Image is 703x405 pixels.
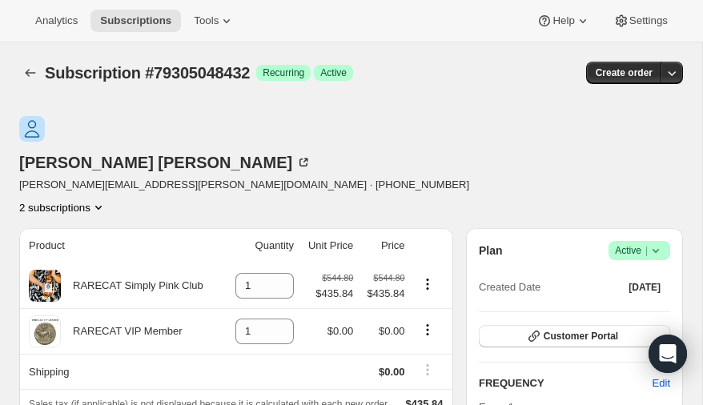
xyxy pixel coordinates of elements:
[263,66,304,79] span: Recurring
[379,366,405,378] span: $0.00
[479,243,503,259] h2: Plan
[479,325,670,347] button: Customer Portal
[604,10,677,32] button: Settings
[586,62,662,84] button: Create order
[19,62,42,84] button: Subscriptions
[19,228,225,263] th: Product
[629,281,661,294] span: [DATE]
[19,177,469,193] span: [PERSON_NAME][EMAIL_ADDRESS][PERSON_NAME][DOMAIN_NAME] · [PHONE_NUMBER]
[373,273,404,283] small: $544.80
[615,243,664,259] span: Active
[61,278,203,294] div: RARECAT Simply Pink Club
[649,335,687,373] div: Open Intercom Messenger
[29,270,61,302] img: product img
[415,275,440,293] button: Product actions
[379,325,405,337] span: $0.00
[35,14,78,27] span: Analytics
[552,14,574,27] span: Help
[619,276,670,299] button: [DATE]
[629,14,668,27] span: Settings
[194,14,219,27] span: Tools
[225,228,299,263] th: Quantity
[100,14,171,27] span: Subscriptions
[415,361,440,379] button: Shipping actions
[479,279,540,295] span: Created Date
[26,10,87,32] button: Analytics
[315,286,353,302] span: $435.84
[19,154,311,170] div: [PERSON_NAME] [PERSON_NAME]
[61,323,183,339] div: RARECAT VIP Member
[327,325,354,337] span: $0.00
[645,244,648,257] span: |
[653,375,670,391] span: Edit
[363,286,404,302] span: $435.84
[19,354,225,389] th: Shipping
[90,10,181,32] button: Subscriptions
[299,228,358,263] th: Unit Price
[320,66,347,79] span: Active
[19,199,106,215] button: Product actions
[29,315,61,347] img: product img
[544,330,618,343] span: Customer Portal
[415,321,440,339] button: Product actions
[527,10,600,32] button: Help
[358,228,409,263] th: Price
[184,10,244,32] button: Tools
[322,273,353,283] small: $544.80
[596,66,653,79] span: Create order
[479,375,653,391] h2: FREQUENCY
[45,64,250,82] span: Subscription #79305048432
[643,371,680,396] button: Edit
[19,116,45,142] span: Stephanie Calabrese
